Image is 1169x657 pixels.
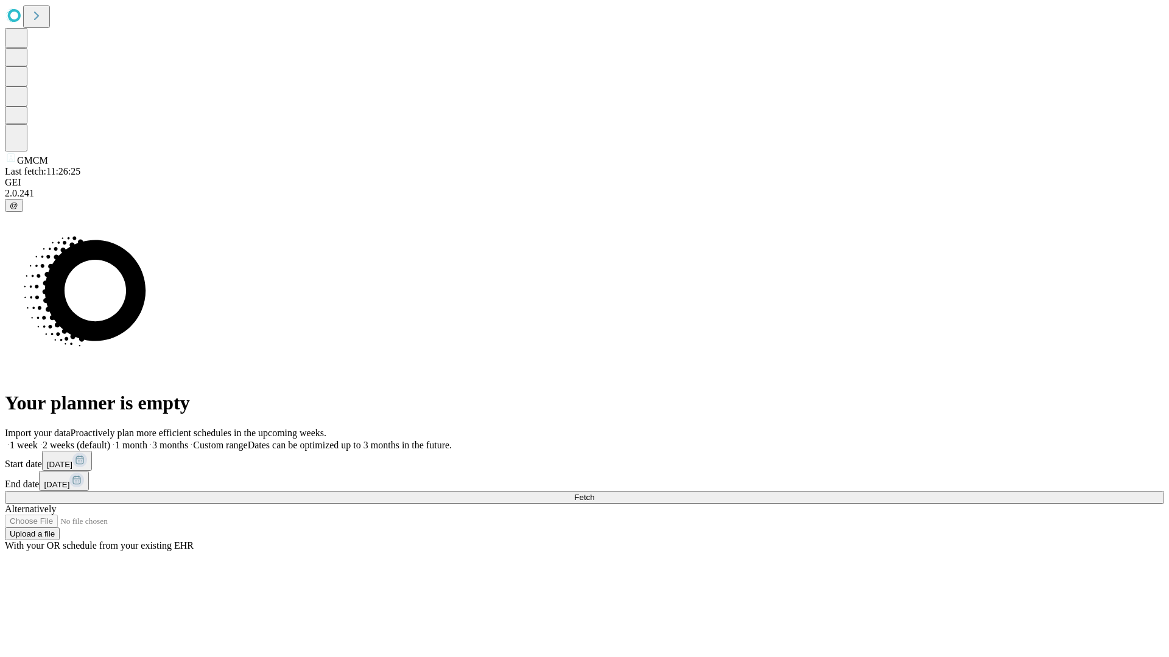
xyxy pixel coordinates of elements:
[5,504,56,514] span: Alternatively
[10,201,18,210] span: @
[17,155,48,165] span: GMCM
[5,540,194,551] span: With your OR schedule from your existing EHR
[44,480,69,489] span: [DATE]
[5,491,1164,504] button: Fetch
[5,392,1164,414] h1: Your planner is empty
[10,440,38,450] span: 1 week
[42,451,92,471] button: [DATE]
[5,177,1164,188] div: GEI
[5,471,1164,491] div: End date
[115,440,147,450] span: 1 month
[5,166,80,176] span: Last fetch: 11:26:25
[5,188,1164,199] div: 2.0.241
[5,199,23,212] button: @
[574,493,594,502] span: Fetch
[5,428,71,438] span: Import your data
[5,527,60,540] button: Upload a file
[193,440,247,450] span: Custom range
[43,440,110,450] span: 2 weeks (default)
[71,428,326,438] span: Proactively plan more efficient schedules in the upcoming weeks.
[47,460,72,469] span: [DATE]
[152,440,188,450] span: 3 months
[5,451,1164,471] div: Start date
[248,440,452,450] span: Dates can be optimized up to 3 months in the future.
[39,471,89,491] button: [DATE]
